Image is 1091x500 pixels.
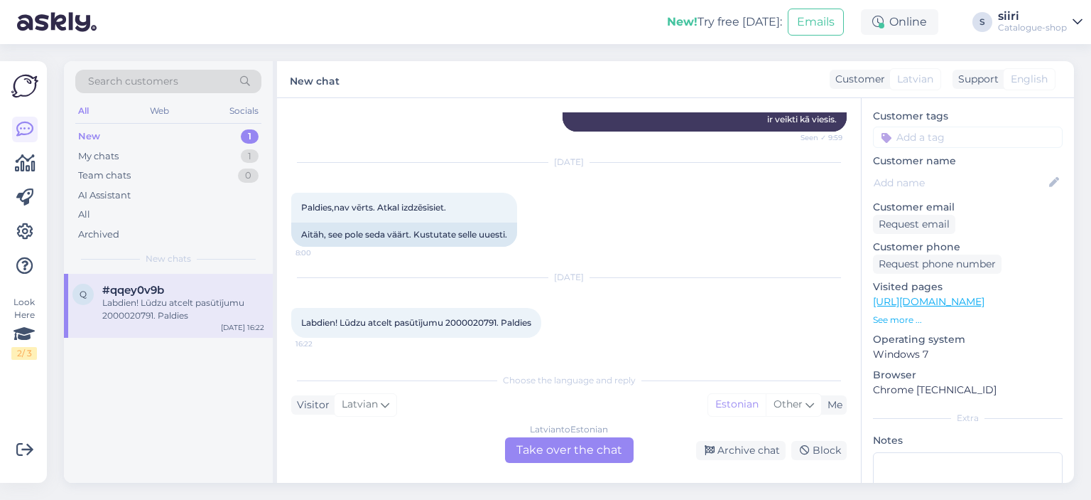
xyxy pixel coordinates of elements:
span: Search customers [88,74,178,89]
span: Labdien! Lūdzu atcelt pasūtījumu 2000020791. Paldies [301,317,531,328]
div: AI Assistant [78,188,131,203]
div: Lūdzu, izveidojiet sev jaunu kontu, visi iepriekšējie pasūtījumi ir veikti kā viesis. [563,95,847,132]
div: [DATE] [291,156,847,169]
div: Team chats [78,169,131,183]
p: Windows 7 [873,347,1063,362]
div: 1 [241,129,259,144]
div: Look Here [11,296,37,360]
div: 0 [238,169,259,183]
p: Operating system [873,332,1063,347]
div: Archived [78,228,119,242]
span: 8:00 [295,248,349,258]
div: New [78,129,100,144]
input: Add name [874,175,1046,191]
p: Customer email [873,200,1063,215]
span: Latvian [897,72,933,87]
div: Try free [DATE]: [667,14,782,31]
div: Request phone number [873,255,1002,274]
p: Customer phone [873,240,1063,255]
div: Block [791,441,847,460]
button: Emails [788,9,844,36]
div: Take over the chat [505,437,634,463]
div: Aitäh, see pole seda väärt. Kustutate selle uuesti. [291,223,517,247]
p: Customer name [873,154,1063,169]
div: Support [952,72,999,87]
p: Chrome [TECHNICAL_ID] [873,383,1063,398]
div: 1 [241,149,259,164]
div: Extra [873,412,1063,425]
div: Catalogue-shop [998,22,1067,33]
div: Request email [873,215,955,234]
div: siiri [998,11,1067,22]
img: Askly Logo [11,73,38,100]
span: q [80,289,87,299]
div: Web [147,102,172,120]
b: New! [667,15,698,28]
div: Visitor [291,398,330,413]
div: Online [861,9,938,35]
div: Choose the language and reply [291,374,847,387]
div: All [75,102,92,120]
span: Seen ✓ 9:59 [789,132,842,143]
label: New chat [290,70,340,89]
div: Latvian to Estonian [530,423,608,436]
p: Notes [873,433,1063,448]
p: See more ... [873,314,1063,326]
p: Visited pages [873,280,1063,294]
span: Paldies,nav vērts. Atkal izdzēsīsiet. [301,202,446,213]
div: My chats [78,149,119,164]
span: #qqey0v9b [102,284,164,297]
p: Customer tags [873,109,1063,124]
div: Labdien! Lūdzu atcelt pasūtījumu 2000020791. Paldies [102,297,264,322]
div: Socials [227,102,261,120]
div: 2 / 3 [11,347,37,360]
div: [DATE] 16:22 [221,322,264,333]
div: Customer [830,72,885,87]
span: New chats [146,252,191,265]
div: Estonian [708,394,766,415]
div: S [972,12,992,32]
p: Browser [873,368,1063,383]
input: Add a tag [873,127,1063,148]
div: [DATE] [291,271,847,284]
a: [URL][DOMAIN_NAME] [873,295,984,308]
span: 16:22 [295,339,349,349]
div: All [78,208,90,222]
span: Other [774,398,803,410]
span: English [1011,72,1048,87]
div: Archive chat [696,441,786,460]
div: Me [822,398,842,413]
a: siiriCatalogue-shop [998,11,1082,33]
span: Latvian [342,397,378,413]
